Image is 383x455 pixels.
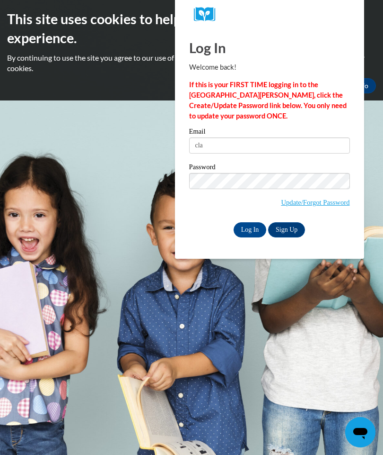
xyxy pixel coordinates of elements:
[234,222,267,237] input: Log In
[189,38,350,57] h1: Log In
[189,62,350,73] p: Welcome back!
[189,81,347,120] strong: If this is your FIRST TIME logging in to the [GEOGRAPHIC_DATA][PERSON_NAME], click the Create/Upd...
[7,9,376,48] h2: This site uses cookies to help improve your learning experience.
[189,128,350,137] label: Email
[268,222,305,237] a: Sign Up
[189,164,350,173] label: Password
[194,7,222,22] img: Logo brand
[194,7,345,22] a: COX Campus
[281,199,349,206] a: Update/Forgot Password
[7,53,376,73] p: By continuing to use the site you agree to our use of cookies. Use the ‘More info’ button to read...
[345,417,375,447] iframe: Button to launch messaging window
